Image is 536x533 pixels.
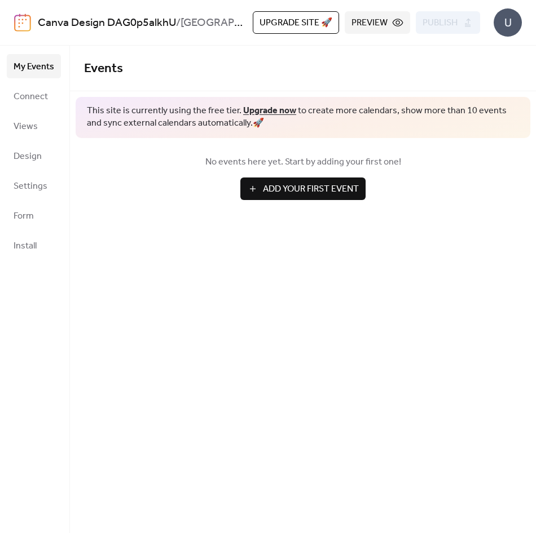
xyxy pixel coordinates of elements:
[84,56,123,81] span: Events
[7,54,61,78] a: My Events
[7,84,61,108] a: Connect
[7,144,61,168] a: Design
[494,8,522,37] div: U
[84,177,522,200] a: Add Your First Event
[352,16,388,30] span: Preview
[260,16,332,30] span: Upgrade site 🚀
[14,148,42,165] span: Design
[7,203,61,228] a: Form
[14,118,38,135] span: Views
[243,102,296,119] a: Upgrade now
[176,12,181,34] b: /
[14,58,54,75] span: My Events
[87,105,519,130] span: This site is currently using the free tier. to create more calendars, show more than 10 events an...
[14,88,48,105] span: Connect
[14,207,34,225] span: Form
[84,156,522,169] span: No events here yet. Start by adding your first one!
[7,233,61,257] a: Install
[7,114,61,138] a: Views
[253,11,339,34] button: Upgrade site 🚀
[14,177,47,195] span: Settings
[38,12,176,34] a: Canva Design DAG0p5alkhU
[14,14,31,32] img: logo
[345,11,410,34] button: Preview
[14,237,37,255] span: Install
[263,183,359,196] span: Add Your First Event
[181,12,407,34] b: [GEOGRAPHIC_DATA][DEMOGRAPHIC_DATA]
[240,177,366,200] button: Add Your First Event
[7,174,61,198] a: Settings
